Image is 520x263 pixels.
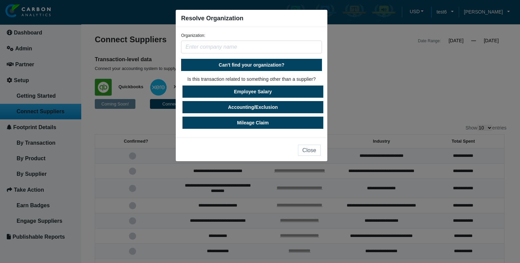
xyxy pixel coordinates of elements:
[182,101,323,113] button: Accounting/Exclusion
[182,86,323,98] button: Employee Salary
[219,62,284,68] span: Can't find your organization?
[9,82,124,97] input: Enter your email address
[45,38,124,47] div: Chat with us now
[182,117,323,129] button: Mileage Claim
[92,208,123,217] em: Start Chat
[9,102,124,202] textarea: Type your message and hit 'Enter'
[7,37,18,47] div: Navigation go back
[111,3,127,20] div: Minimize live chat window
[181,41,322,53] input: Enter company name
[181,76,322,82] div: Is this transaction related to something other than a supplier?
[9,63,124,77] input: Enter your last name
[298,145,321,156] button: Close
[181,59,322,71] button: Can't find your organization?
[181,15,243,21] h5: Resolve Organization
[181,33,205,38] label: Organization:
